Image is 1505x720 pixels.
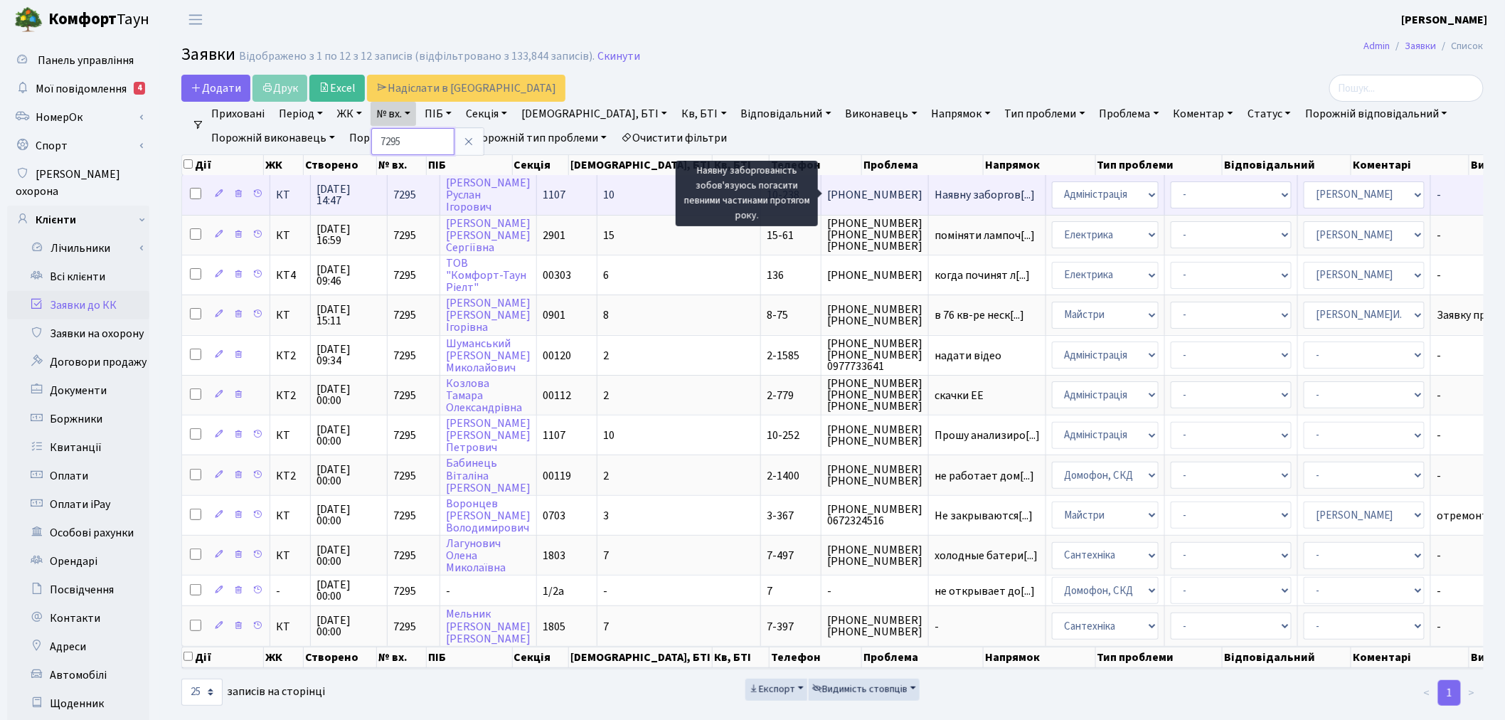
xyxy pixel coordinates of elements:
span: 2-779 [767,388,794,403]
span: 7295 [393,307,416,323]
span: холодные батери[...] [935,548,1038,563]
a: Адреси [7,632,149,661]
th: Секція [513,155,570,175]
th: Телефон [770,647,862,668]
span: Видимість стовпців [812,682,908,697]
th: Кв, БТІ [713,647,770,668]
a: Excel [309,75,365,102]
span: когда починят л[...] [935,268,1030,283]
span: Заявки [181,42,235,67]
div: Відображено з 1 по 12 з 12 записів (відфільтровано з 133,844 записів). [239,50,595,63]
a: Заявки до КК [7,291,149,319]
a: [DEMOGRAPHIC_DATA], БТІ [516,102,673,126]
a: Оплати iPay [7,490,149,519]
span: 6 [603,268,609,283]
span: 0901 [543,307,565,323]
span: 00119 [543,468,571,484]
button: Переключити навігацію [178,8,213,31]
b: Комфорт [48,8,117,31]
span: 7295 [393,268,416,283]
span: - [446,583,450,599]
span: Додати [191,80,241,96]
li: Список [1437,38,1484,54]
span: в 76 кв-ре неск[...] [935,307,1024,323]
span: 1107 [543,428,565,443]
span: КТ4 [276,270,304,281]
span: 136 [767,268,784,283]
th: [DEMOGRAPHIC_DATA], БТІ [569,647,713,668]
th: ЖК [264,155,304,175]
th: Секція [513,647,570,668]
img: logo.png [14,6,43,34]
a: Квитанції [7,433,149,462]
a: Коментар [1168,102,1239,126]
th: ЖК [264,647,304,668]
span: 2-1400 [767,468,799,484]
span: скачки ЕЕ [935,390,1040,401]
select: записів на сторінці [181,679,223,706]
a: Орендарі [7,547,149,576]
span: 7295 [393,348,416,364]
span: Таун [48,8,149,32]
span: [DATE] 00:00 [317,579,381,602]
a: Мельник[PERSON_NAME][PERSON_NAME] [446,607,531,647]
span: КТ [276,510,304,522]
span: [PHONE_NUMBER] [PHONE_NUMBER] [PHONE_NUMBER] [827,218,922,252]
th: Тип проблеми [1096,647,1223,668]
span: 0703 [543,508,565,524]
a: [PERSON_NAME][PERSON_NAME]Ігорівна [446,295,531,335]
a: Заявки [1405,38,1437,53]
th: Тип проблеми [1096,155,1223,175]
span: КТ [276,309,304,321]
a: № вх. [371,102,416,126]
span: 7295 [393,468,416,484]
span: 8 [603,307,609,323]
a: Тип проблеми [999,102,1091,126]
span: 1107 [543,187,565,203]
span: Панель управління [38,53,134,68]
span: не открывает до[...] [935,583,1035,599]
button: Експорт [745,679,807,701]
a: Порожній напрямок [344,126,465,150]
a: Напрямок [926,102,996,126]
a: Додати [181,75,250,102]
a: [PERSON_NAME]РусланІгорович [446,175,531,215]
span: поміняти лампоч[...] [935,228,1035,243]
span: КТ [276,550,304,561]
span: 7 [603,548,609,563]
span: 15 [603,228,615,243]
th: Проблема [862,647,984,668]
span: 10-252 [767,428,799,443]
a: Кв, БТІ [676,102,732,126]
a: Проблема [1094,102,1165,126]
span: [DATE] 00:00 [317,464,381,487]
span: [DATE] 09:34 [317,344,381,366]
b: [PERSON_NAME] [1402,12,1488,28]
span: [DATE] 00:00 [317,424,381,447]
a: Скинути [597,50,640,63]
span: [DATE] 15:11 [317,304,381,327]
th: № вх. [377,647,427,668]
span: [PHONE_NUMBER] [PHONE_NUMBER] [PHONE_NUMBER] [827,378,922,412]
span: 7295 [393,228,416,243]
span: надати відео [935,350,1040,361]
a: Шуманський[PERSON_NAME]Миколайович [446,336,531,376]
span: КТ2 [276,390,304,401]
span: 7295 [393,428,416,443]
span: 00120 [543,348,571,364]
span: 10 [603,187,615,203]
a: Договори продажу [7,348,149,376]
a: Документи [7,376,149,405]
span: 7295 [393,388,416,403]
a: Порожній виконавець [206,126,341,150]
span: 2 [603,388,609,403]
a: ЖК [331,102,368,126]
span: Прошу анализиро[...] [935,428,1040,443]
a: Приховані [206,102,270,126]
span: 7-497 [767,548,794,563]
th: Дії [182,647,264,668]
a: Щоденник [7,689,149,718]
a: Спорт [7,132,149,160]
span: [DATE] 00:00 [317,504,381,526]
a: Секція [460,102,513,126]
